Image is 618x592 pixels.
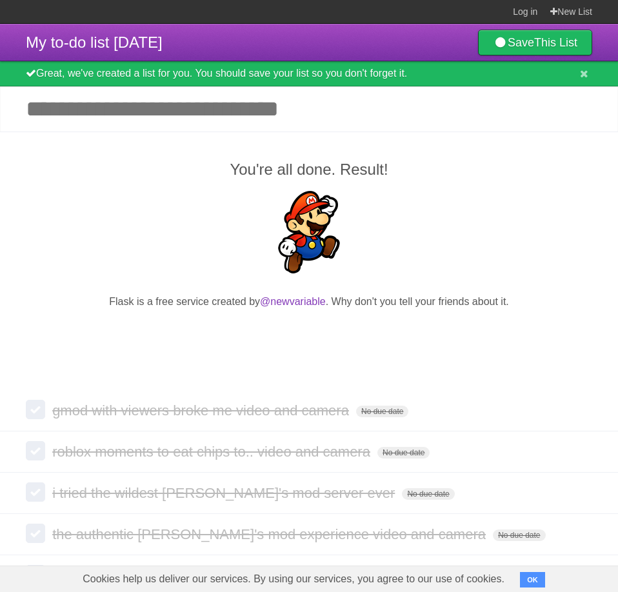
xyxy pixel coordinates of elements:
[26,400,45,419] label: Done
[520,572,545,587] button: OK
[377,447,430,459] span: No due date
[26,294,592,310] p: Flask is a free service created by . Why don't you tell your friends about it.
[52,402,352,419] span: gmod with viewers broke me video and camera
[286,326,332,344] iframe: X Post Button
[260,296,326,307] a: @newvariable
[26,482,45,502] label: Done
[402,488,454,500] span: No due date
[52,526,489,542] span: the authentic [PERSON_NAME]'s mod experience video and camera
[356,406,408,417] span: No due date
[26,524,45,543] label: Done
[26,441,45,460] label: Done
[493,529,545,541] span: No due date
[52,485,398,501] span: i tried the wildest [PERSON_NAME]'s mod server ever
[26,34,163,51] span: My to-do list [DATE]
[478,30,592,55] a: SaveThis List
[52,444,374,460] span: roblox moments to eat chips to.. video and camera
[534,36,577,49] b: This List
[26,565,45,584] label: Done
[268,191,350,273] img: Super Mario
[70,566,517,592] span: Cookies help us deliver our services. By using our services, you agree to our use of cookies.
[26,158,592,181] h2: You're all done. Result!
